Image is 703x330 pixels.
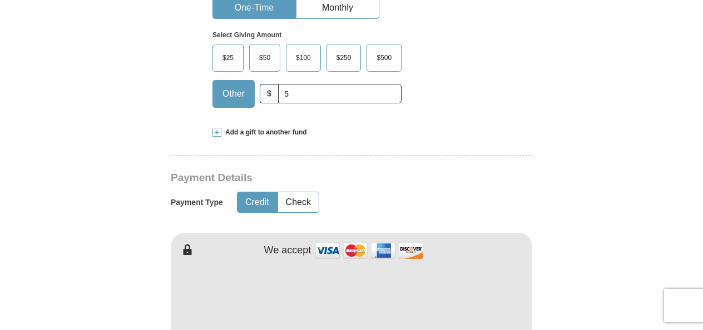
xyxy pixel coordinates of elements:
[264,244,311,257] h4: We accept
[314,238,425,262] img: credit cards accepted
[171,198,223,207] h5: Payment Type
[331,49,357,66] span: $250
[237,192,277,213] button: Credit
[260,84,279,103] span: $
[278,84,402,103] input: Other Amount
[217,86,250,102] span: Other
[171,172,454,184] h3: Payment Details
[371,49,397,66] span: $500
[212,31,281,39] strong: Select Giving Amount
[254,49,276,66] span: $50
[217,49,239,66] span: $25
[278,192,319,213] button: Check
[221,128,307,137] span: Add a gift to another fund
[290,49,316,66] span: $100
